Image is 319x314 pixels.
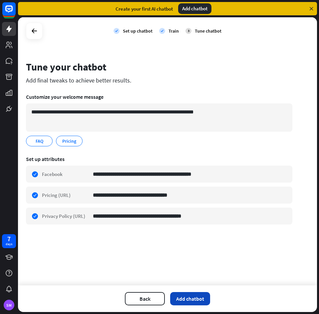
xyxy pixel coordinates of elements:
i: check [114,28,120,34]
div: Add chatbot [178,3,211,14]
div: days [6,242,12,246]
a: 7 days [2,234,16,248]
div: Train [168,28,179,34]
div: SM [4,300,14,310]
button: Back [125,292,165,305]
span: Pricing [62,137,77,145]
i: check [159,28,165,34]
div: Tune your chatbot [26,61,292,73]
div: 7 [7,236,11,242]
button: Add chatbot [170,292,210,305]
div: Tune chatbot [195,28,221,34]
button: Open LiveChat chat widget [5,3,25,23]
div: Set up attributes [26,156,292,162]
div: Set up chatbot [123,28,153,34]
div: Customize your welcome message [26,93,292,100]
div: Create your first AI chatbot [116,6,173,12]
span: FAQ [35,137,44,145]
div: Add final tweaks to achieve better results. [26,77,292,84]
div: 3 [185,28,191,34]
